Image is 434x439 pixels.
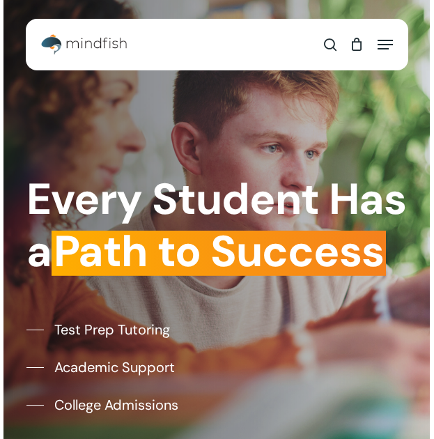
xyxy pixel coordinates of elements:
img: Mindfish Test Prep & Academics [41,34,127,55]
span: Academic Support [54,357,175,378]
span: College Admissions [54,394,178,415]
em: Path to Success [52,223,386,279]
a: Test Prep Tutoring [26,319,170,340]
span: Test Prep Tutoring [54,319,170,340]
a: Academic Support [26,357,175,378]
h1: Every Student Has a [26,174,408,278]
a: Navigation Menu [378,38,393,52]
header: Main Menu [26,27,408,62]
a: Cart [343,27,371,62]
a: College Admissions [26,394,178,415]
